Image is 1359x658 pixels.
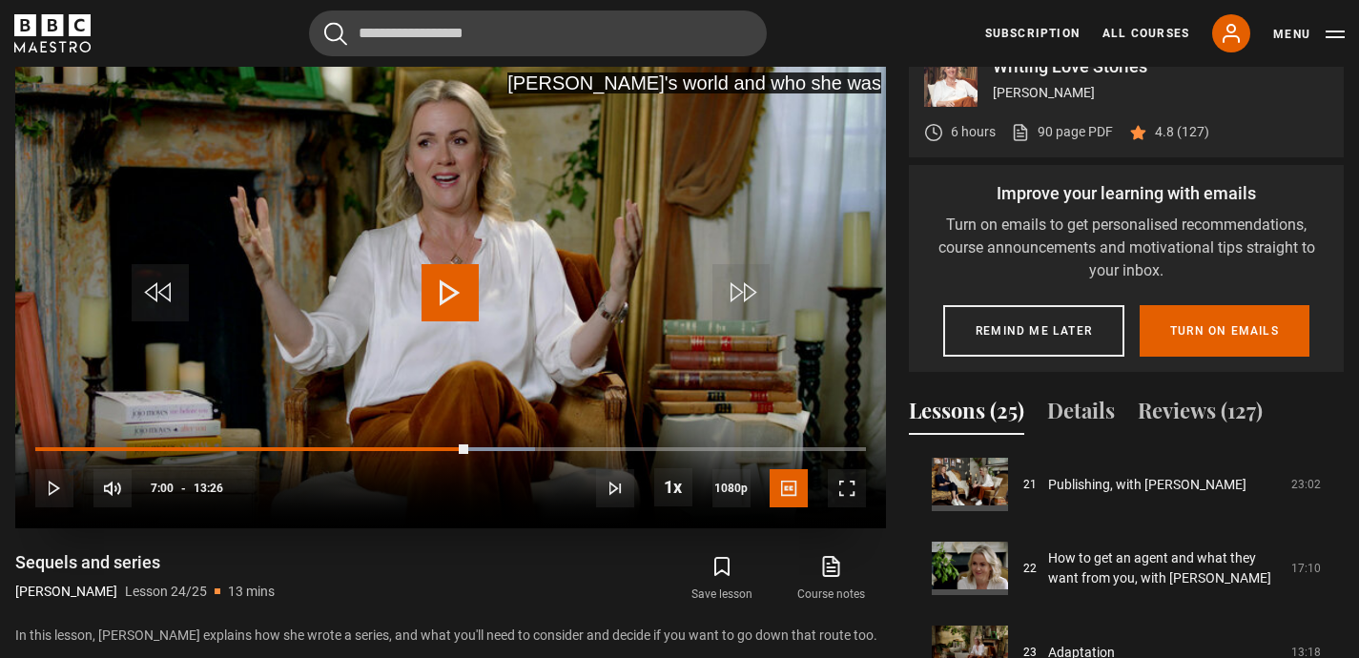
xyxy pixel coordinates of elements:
[1011,122,1113,142] a: 90 page PDF
[924,214,1328,282] p: Turn on emails to get personalised recommendations, course announcements and motivational tips st...
[15,38,886,528] video-js: Video Player
[14,14,91,52] svg: BBC Maestro
[828,469,866,507] button: Fullscreen
[228,582,275,602] p: 13 mins
[151,471,174,505] span: 7:00
[1138,395,1263,435] button: Reviews (127)
[194,471,223,505] span: 13:26
[15,551,275,574] h1: Sequels and series
[712,469,751,507] span: 1080p
[35,469,73,507] button: Play
[15,582,117,602] p: [PERSON_NAME]
[1155,122,1209,142] p: 4.8 (127)
[770,469,808,507] button: Captions
[993,83,1328,103] p: [PERSON_NAME]
[15,626,886,646] p: In this lesson, [PERSON_NAME] explains how she wrote a series, and what you'll need to consider a...
[596,469,634,507] button: Next Lesson
[93,469,132,507] button: Mute
[909,395,1024,435] button: Lessons (25)
[1273,25,1345,44] button: Toggle navigation
[943,305,1124,357] button: Remind me later
[924,180,1328,206] p: Improve your learning with emails
[985,25,1080,42] a: Subscription
[668,551,776,607] button: Save lesson
[951,122,996,142] p: 6 hours
[993,58,1328,75] p: Writing Love Stories
[181,482,186,495] span: -
[1102,25,1189,42] a: All Courses
[309,10,767,56] input: Search
[1047,395,1115,435] button: Details
[1048,548,1280,588] a: How to get an agent and what they want from you, with [PERSON_NAME]
[324,22,347,46] button: Submit the search query
[654,468,692,506] button: Playback Rate
[712,469,751,507] div: Current quality: 1080p
[1140,305,1309,357] button: Turn on emails
[125,582,207,602] p: Lesson 24/25
[1048,475,1246,495] a: Publishing, with [PERSON_NAME]
[35,447,866,451] div: Progress Bar
[777,551,886,607] a: Course notes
